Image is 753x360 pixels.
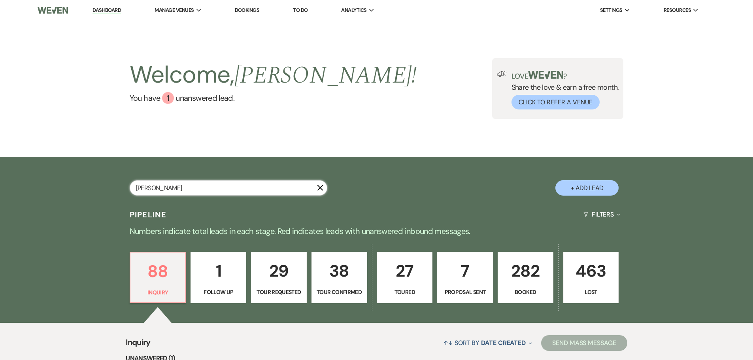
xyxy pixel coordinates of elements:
a: 463Lost [563,252,619,303]
a: 282Booked [498,252,553,303]
button: Sort By Date Created [440,332,535,353]
p: Inquiry [135,288,181,297]
p: 463 [568,258,614,284]
a: Dashboard [92,7,121,14]
a: 1Follow Up [191,252,246,303]
img: loud-speaker-illustration.svg [497,71,507,77]
a: 88Inquiry [130,252,186,303]
h3: Pipeline [130,209,167,220]
div: 1 [162,92,174,104]
p: Proposal Sent [442,288,488,296]
p: Lost [568,288,614,296]
a: 7Proposal Sent [437,252,493,303]
img: Weven Logo [38,2,68,19]
span: Settings [600,6,623,14]
span: Manage Venues [155,6,194,14]
h2: Welcome, [130,58,417,92]
p: 27 [382,258,428,284]
p: 7 [442,258,488,284]
p: Numbers indicate total leads in each stage. Red indicates leads with unanswered inbound messages. [92,225,661,237]
p: 282 [503,258,548,284]
a: 38Tour Confirmed [311,252,367,303]
p: Booked [503,288,548,296]
p: 29 [256,258,302,284]
p: 38 [317,258,362,284]
span: ↑↓ [443,339,453,347]
p: Tour Requested [256,288,302,296]
p: Tour Confirmed [317,288,362,296]
a: You have 1 unanswered lead. [130,92,417,104]
p: 1 [196,258,241,284]
a: To Do [293,7,308,13]
p: 88 [135,258,181,285]
div: Share the love & earn a free month. [507,71,619,109]
span: Inquiry [126,336,151,353]
button: Click to Refer a Venue [511,95,600,109]
p: Toured [382,288,428,296]
img: weven-logo-green.svg [528,71,563,79]
a: Bookings [235,7,259,13]
a: 27Toured [377,252,433,303]
input: Search by name, event date, email address or phone number [130,180,327,196]
button: + Add Lead [555,180,619,196]
p: Love ? [511,71,619,80]
button: Send Mass Message [541,335,627,351]
button: Filters [580,204,623,225]
p: Follow Up [196,288,241,296]
span: [PERSON_NAME] ! [234,57,417,94]
span: Date Created [481,339,526,347]
a: 29Tour Requested [251,252,307,303]
span: Resources [664,6,691,14]
span: Analytics [341,6,366,14]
